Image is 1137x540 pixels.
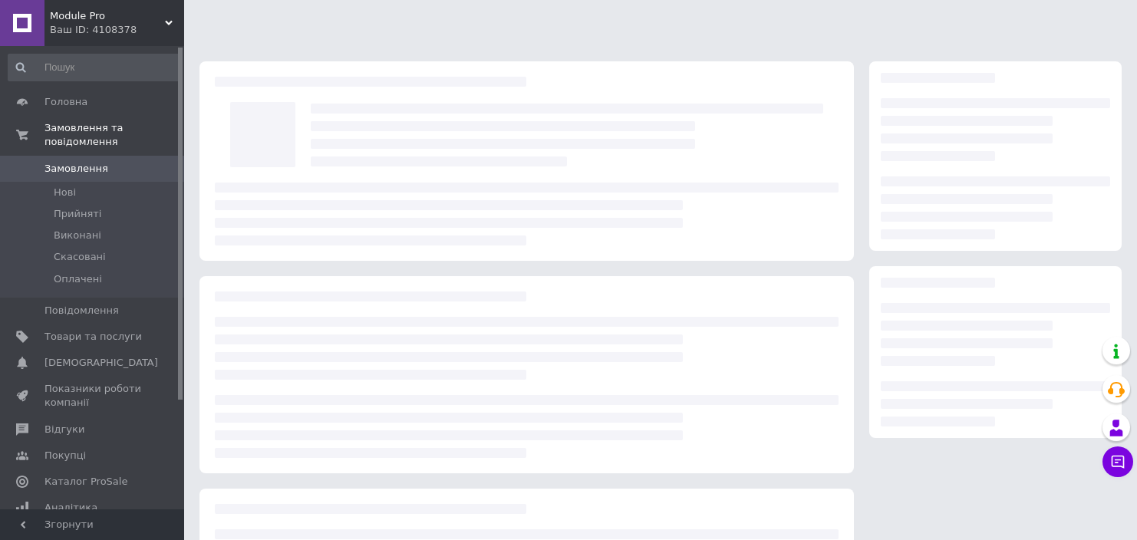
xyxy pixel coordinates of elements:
[50,23,184,37] div: Ваш ID: 4108378
[44,162,108,176] span: Замовлення
[44,356,158,370] span: [DEMOGRAPHIC_DATA]
[8,54,181,81] input: Пошук
[44,475,127,489] span: Каталог ProSale
[44,449,86,463] span: Покупці
[54,207,101,221] span: Прийняті
[54,186,76,199] span: Нові
[54,229,101,242] span: Виконані
[1102,446,1133,477] button: Чат з покупцем
[54,250,106,264] span: Скасовані
[44,382,142,410] span: Показники роботи компанії
[50,9,165,23] span: Module Pro
[44,304,119,318] span: Повідомлення
[44,121,184,149] span: Замовлення та повідомлення
[44,330,142,344] span: Товари та послуги
[54,272,102,286] span: Оплачені
[44,95,87,109] span: Головна
[44,501,97,515] span: Аналітика
[44,423,84,436] span: Відгуки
